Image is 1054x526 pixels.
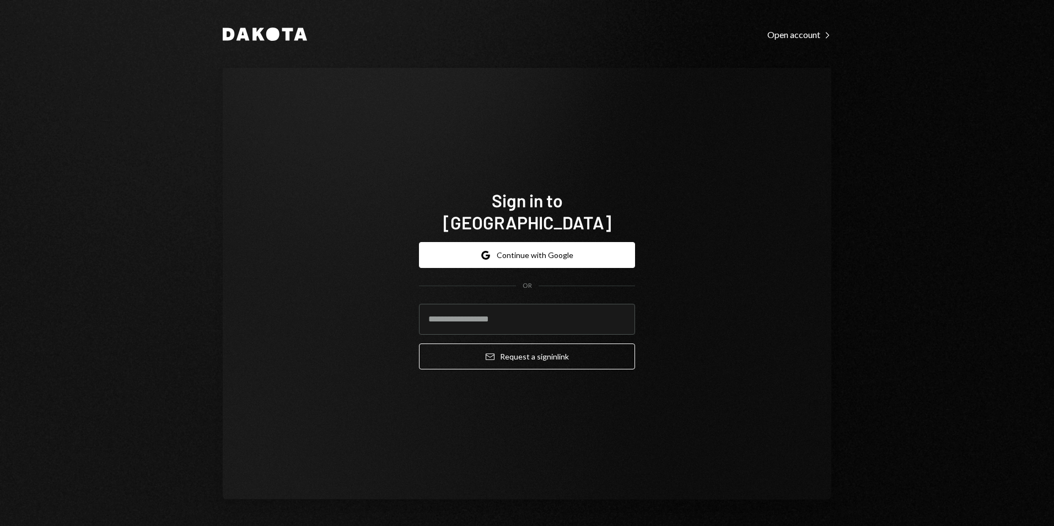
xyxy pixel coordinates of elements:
[419,242,635,268] button: Continue with Google
[767,28,831,40] a: Open account
[523,281,532,291] div: OR
[419,343,635,369] button: Request a signinlink
[767,29,831,40] div: Open account
[419,189,635,233] h1: Sign in to [GEOGRAPHIC_DATA]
